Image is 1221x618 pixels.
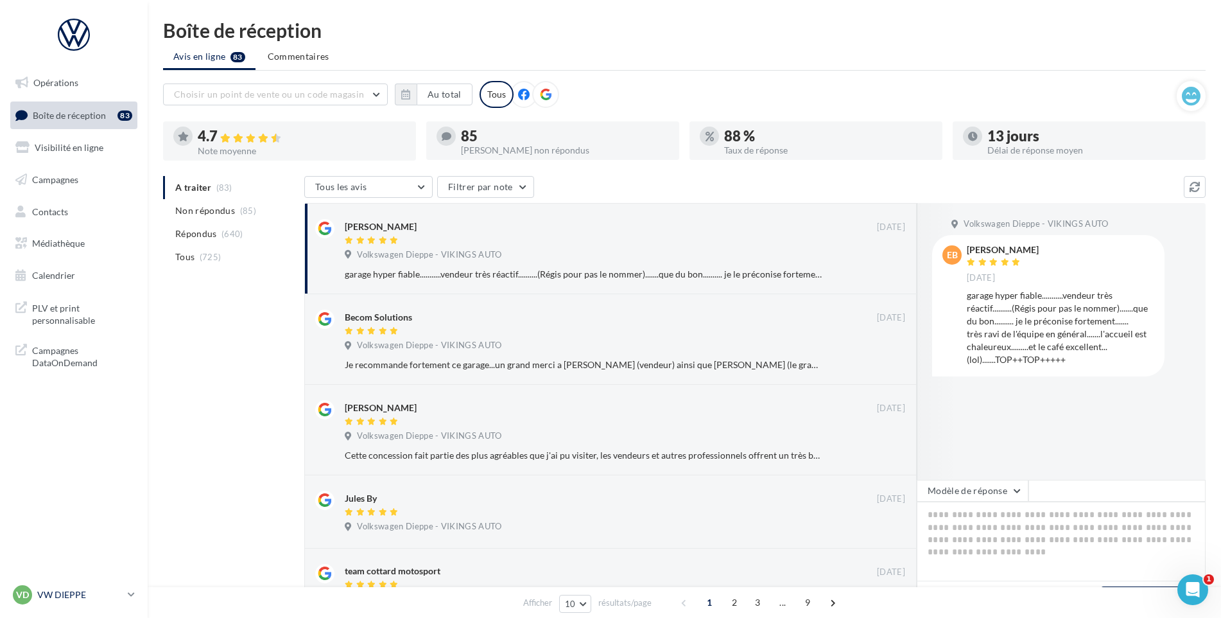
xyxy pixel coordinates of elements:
[877,567,905,578] span: [DATE]
[357,249,501,261] span: Volkswagen Dieppe - VIKINGS AUTO
[345,358,822,371] div: Je recommande fortement ce garage...un grand merci a [PERSON_NAME] (vendeur) ainsi que [PERSON_NA...
[967,272,995,284] span: [DATE]
[345,492,377,505] div: Jules By
[8,69,140,96] a: Opérations
[523,597,552,609] span: Afficher
[268,50,329,63] span: Commentaires
[33,77,78,88] span: Opérations
[32,299,132,327] span: PLV et print personnalisable
[947,249,958,261] span: EB
[8,294,140,332] a: PLV et print personnalisable
[417,84,472,105] button: Au total
[461,129,669,143] div: 85
[724,129,932,143] div: 88 %
[357,340,501,351] span: Volkswagen Dieppe - VIKINGS AUTO
[32,174,78,185] span: Campagnes
[198,146,406,155] div: Note moyenne
[345,402,417,414] div: [PERSON_NAME]
[37,588,123,601] p: VW DIEPPE
[967,289,1154,366] div: garage hyper fiable...........vendeur très réactif..........(Régis pour pas le nommer).......que ...
[724,592,745,613] span: 2
[240,206,256,216] span: (85)
[917,480,1028,502] button: Modèle de réponse
[345,268,822,281] div: garage hyper fiable...........vendeur très réactif..........(Régis pour pas le nommer).......que ...
[345,220,417,233] div: [PERSON_NAME]
[357,430,501,442] span: Volkswagen Dieppe - VIKINGS AUTO
[987,129,1195,143] div: 13 jours
[345,565,440,578] div: team cottard motosport
[8,230,140,257] a: Médiathèque
[175,251,195,263] span: Tous
[964,218,1108,230] span: Volkswagen Dieppe - VIKINGS AUTO
[8,134,140,161] a: Visibilité en ligne
[174,89,364,100] span: Choisir un point de vente ou un code magasin
[117,110,132,121] div: 83
[163,21,1206,40] div: Boîte de réception
[967,245,1039,254] div: [PERSON_NAME]
[32,238,85,249] span: Médiathèque
[877,493,905,505] span: [DATE]
[8,166,140,193] a: Campagnes
[8,262,140,289] a: Calendrier
[772,592,793,613] span: ...
[1177,574,1208,605] iframe: Intercom live chat
[163,84,388,105] button: Choisir un point de vente ou un code magasin
[437,176,534,198] button: Filtrer par note
[395,84,472,105] button: Au total
[8,102,140,129] a: Boîte de réception83
[32,206,68,216] span: Contacts
[16,588,29,601] span: VD
[304,176,433,198] button: Tous les avis
[1204,574,1214,585] span: 1
[357,521,501,533] span: Volkswagen Dieppe - VIKINGS AUTO
[200,252,221,262] span: (725)
[877,403,905,414] span: [DATE]
[345,449,822,462] div: Cette concession fait partie des plus agréables que j'ai pu visiter, les vendeurs et autres profe...
[747,592,768,613] span: 3
[877,222,905,233] span: [DATE]
[32,270,75,281] span: Calendrier
[32,342,132,369] span: Campagnes DataOnDemand
[175,227,217,240] span: Répondus
[33,109,106,120] span: Boîte de réception
[598,597,652,609] span: résultats/page
[877,312,905,324] span: [DATE]
[559,595,592,613] button: 10
[198,129,406,144] div: 4.7
[8,199,140,225] a: Contacts
[480,81,514,108] div: Tous
[461,146,669,155] div: [PERSON_NAME] non répondus
[35,142,103,153] span: Visibilité en ligne
[8,337,140,375] a: Campagnes DataOnDemand
[315,181,367,192] span: Tous les avis
[987,146,1195,155] div: Délai de réponse moyen
[699,592,720,613] span: 1
[724,146,932,155] div: Taux de réponse
[565,599,576,609] span: 10
[10,583,137,607] a: VD VW DIEPPE
[221,229,243,239] span: (640)
[175,204,235,217] span: Non répondus
[345,311,412,324] div: Becom Solutions
[797,592,818,613] span: 9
